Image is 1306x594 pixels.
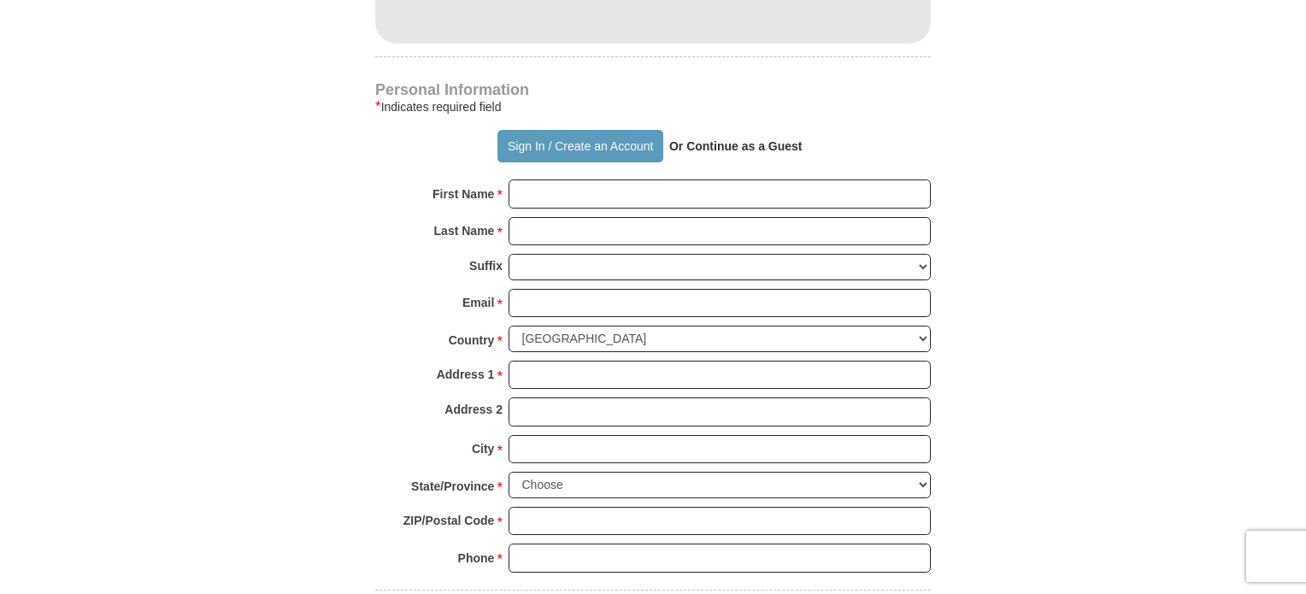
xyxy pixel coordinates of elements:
strong: Address 1 [437,362,495,386]
strong: Address 2 [444,397,503,421]
button: Sign In / Create an Account [497,130,662,162]
h4: Personal Information [375,83,931,97]
strong: Last Name [434,219,495,243]
strong: Email [462,291,494,315]
strong: Suffix [469,254,503,278]
strong: Or Continue as a Guest [669,139,803,153]
strong: ZIP/Postal Code [403,509,495,532]
strong: Country [449,328,495,352]
strong: State/Province [411,474,494,498]
strong: City [472,437,494,461]
strong: Phone [458,546,495,570]
div: Indicates required field [375,97,931,117]
strong: First Name [432,182,494,206]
